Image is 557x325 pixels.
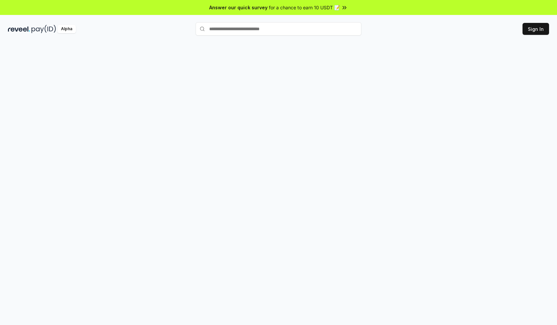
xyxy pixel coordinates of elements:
[8,25,30,33] img: reveel_dark
[523,23,549,35] button: Sign In
[209,4,268,11] span: Answer our quick survey
[57,25,76,33] div: Alpha
[31,25,56,33] img: pay_id
[269,4,340,11] span: for a chance to earn 10 USDT 📝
